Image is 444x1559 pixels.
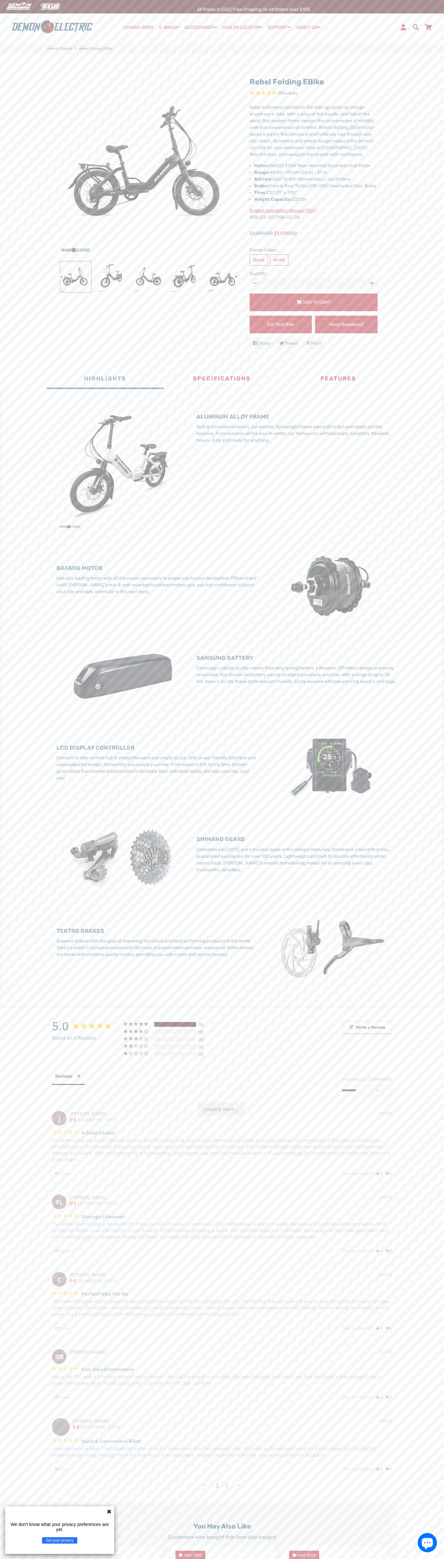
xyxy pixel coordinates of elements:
a: Rate review as helpful [376,1394,382,1400]
h3: A solid choice [81,1129,115,1137]
select: Sort reviews [337,1085,392,1096]
div: [DATE] [380,1111,392,1117]
i: 0 [376,1171,382,1177]
button: Previous [58,270,62,278]
a: Have Questions? [315,316,378,333]
strong: Tires: [254,190,267,195]
span: Reviews [280,90,298,96]
i: 0 [386,1325,392,1331]
span: Tweet [285,341,297,346]
button: Specifications [164,370,280,389]
span: Loading more... [198,1103,244,1116]
a: Demon Electric [47,46,73,52]
span: STAMPED [373,1076,392,1082]
p: The Rebel electric bike is an excellent choice for eco-conscious commuters. It's an affordable an... [52,1221,392,1240]
span: Add to Cart [303,300,330,305]
p: Using the TTC with a bike was such a hassle! Hence, I decided to invest in an e-bike that was fol... [52,1374,392,1386]
p: Industry leading motor with all the power necessary to propel you to your destination. Efficient ... [56,575,257,595]
span: [GEOGRAPHIC_DATA] [81,1424,120,1430]
i: 0 [376,1325,382,1331]
div: Was this helpful? [343,1325,392,1331]
span: 5-Star Rating Review [51,1364,79,1374]
inbox-online-store-chat: Shopify online store chat [416,1533,439,1554]
a: SUPPORT [265,23,293,32]
a: Rate review as not helpful [386,1394,392,1400]
img: Stamped logo icon [365,1076,372,1082]
a: Rate review as helpful [376,1171,382,1176]
h3: SHIMANO GEARS [196,836,397,843]
span: Share [52,1325,73,1332]
li: SWX02 250W Rear-Mounted Brushless Hub Motor [254,162,378,169]
div: Was this helpful? [343,1248,392,1254]
i: 0 [376,1248,382,1254]
a: Rate review as helpful [376,1466,382,1472]
span: Save $200 [184,1553,202,1557]
img: 3_Rebel_White_R_to_L_45.jpg [56,401,187,531]
img: Rebel Folding eBike - Demon Electric [97,261,128,292]
div: Was this helpful? [343,1394,392,1400]
a: Rate review as not helpful [386,1171,392,1176]
div: 100% [154,1022,196,1027]
button: Highlights [47,370,163,389]
a: Rate review as helpful [376,1325,382,1331]
i: 0 [376,1394,382,1400]
img: MicrosoftTeams-image_11.jpg [56,642,187,711]
img: MicrosoftTeams-image_10.jpg [266,552,397,621]
button: Reduce item quantity by one [250,278,261,289]
div: [DATE] [380,1349,392,1355]
span: Share [52,1248,73,1254]
i: 0 [386,1394,392,1400]
div: 5-Star Ratings [154,1022,196,1027]
strong: Brake: [254,183,268,189]
p: Established in [DATE] and a trusted staple in the riding community, Shimano is a brand that has g... [196,846,397,873]
img: Demon Electric logo [10,19,95,36]
li: Front & Rear Tektro (MD-280) Mechanical Disc Brake [254,183,378,189]
h3: ALUMINUM ALLOY FRAME [196,413,397,421]
img: Demon Electric [3,1,34,12]
img: Canada [70,1279,76,1283]
span: [GEOGRAPHIC_DATA] [78,1201,116,1206]
img: Rebel Folding eBike - Demon Electric [60,261,91,292]
div: [DATE] [380,1272,392,1278]
ul: Reviews Pagination [52,1482,392,1489]
i: 0 [386,1248,392,1254]
label: Black [250,254,268,266]
a: Get Test Ride [250,316,312,333]
div: Was this helpful? [343,1466,392,1472]
p: We don't know what your privacy preferences are yet. [8,1522,112,1532]
h3: Can take everywhere [81,1366,134,1373]
button: Add to Cart [250,294,378,311]
img: Rebel Folding eBike - Demon Electric [207,261,237,292]
input: quantity [250,278,378,289]
p: Samsung’s reliable quality makes their long lasting battery a lifesaver. Effortless design and ea... [196,665,397,685]
h3: Storage Lifesaver [81,1213,125,1221]
li: CST 20" x 1.95" [254,189,378,196]
a: Rebel Folding eBike [250,77,324,86]
strong: Battery: [254,176,273,182]
span: $1,899.00 [250,230,273,237]
span: $1,599.00 [274,230,297,237]
h3: SAMSUNG BATTERY [196,655,397,662]
strong: [PERSON_NAME] [70,1349,106,1355]
h3: Perfect bike for me [81,1290,128,1298]
div: 5 ★ [123,1021,153,1027]
span: Rebel is Demons solution to the fold-up, pack-up, and go anywhere e-bike. With a snap at the hand... [250,105,374,157]
i: 0 [376,1466,382,1472]
span: Share [52,1170,73,1177]
img: TGB Canada [37,1,64,12]
label: Frame Colour [250,247,378,253]
span: Write a Review [342,1021,392,1033]
a: Rate review as not helpful [386,1325,392,1331]
div: J [52,1111,66,1126]
strong: 5.0 [52,1018,69,1034]
li: 220 lbs [254,196,378,203]
p: I love my Rebel e-bike. The foldability makes it such a convenient bike for camping trips. It's r... [52,1445,392,1458]
span: Rebel Folding eBike [79,46,112,52]
button: Increase item quantity by one [366,278,378,289]
label: White [270,254,288,266]
span: Share [52,1466,73,1472]
span: Pin it [311,341,321,346]
span: Based on 9 Reviews [52,1034,96,1042]
div: [DATE] [380,1195,392,1200]
img: A Demon Electric Customer [52,1418,70,1436]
